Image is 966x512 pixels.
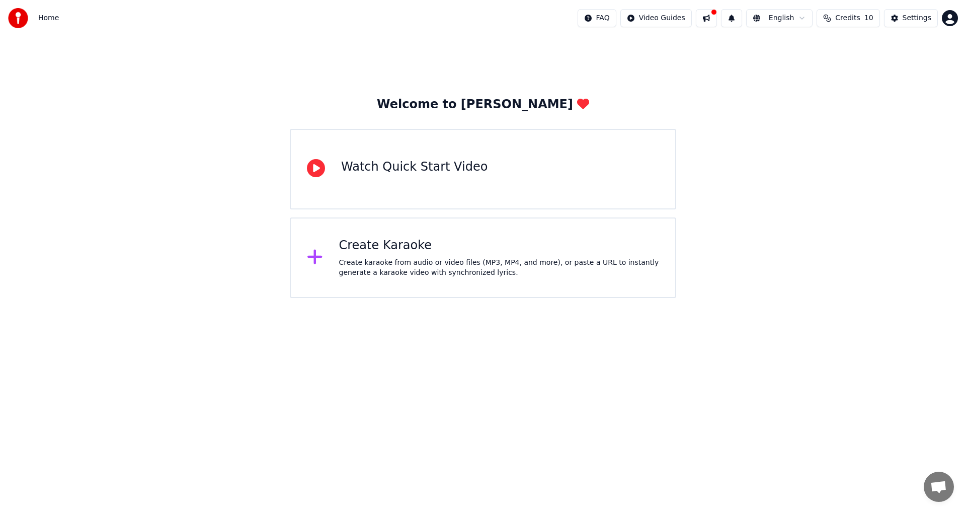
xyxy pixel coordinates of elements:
[884,9,938,27] button: Settings
[341,159,488,175] div: Watch Quick Start Video
[835,13,860,23] span: Credits
[339,258,660,278] div: Create karaoke from audio or video files (MP3, MP4, and more), or paste a URL to instantly genera...
[377,97,589,113] div: Welcome to [PERSON_NAME]
[864,13,873,23] span: 10
[38,13,59,23] nav: breadcrumb
[817,9,879,27] button: Credits10
[620,9,692,27] button: Video Guides
[578,9,616,27] button: FAQ
[38,13,59,23] span: Home
[8,8,28,28] img: youka
[903,13,931,23] div: Settings
[339,238,660,254] div: Create Karaoke
[924,472,954,502] a: Open chat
